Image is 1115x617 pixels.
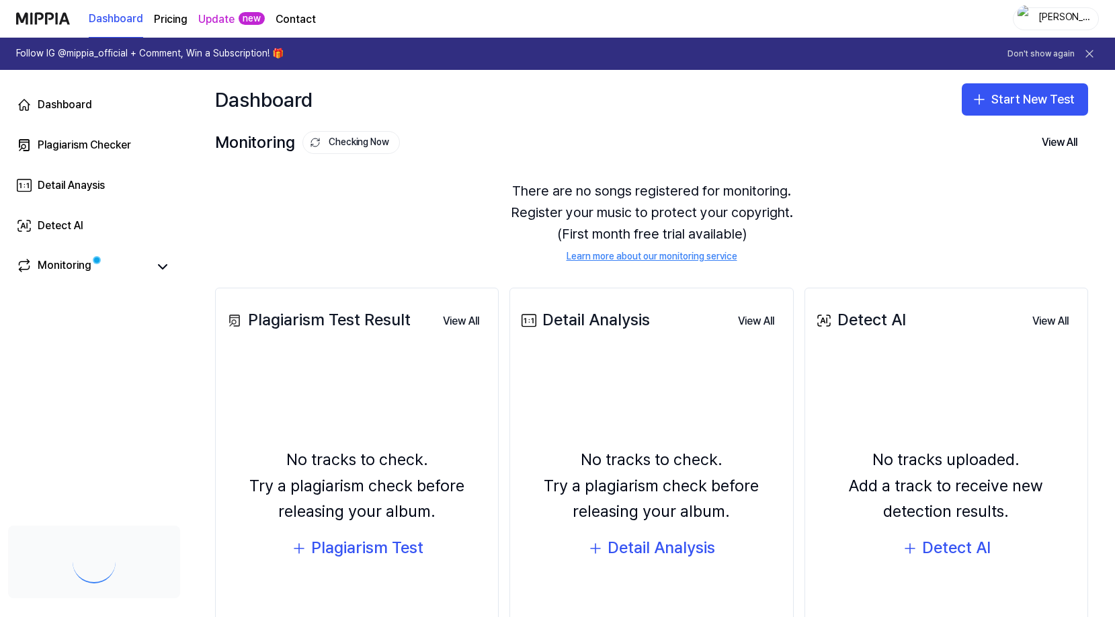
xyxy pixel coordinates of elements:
div: Detect AI [922,535,991,561]
a: Dashboard [8,89,180,121]
button: View All [1022,308,1079,335]
div: Monitoring [215,130,400,155]
a: Pricing [154,11,188,28]
a: Dashboard [89,1,143,38]
div: Dashboard [38,97,92,113]
button: Don't show again [1007,48,1075,60]
button: Start New Test [962,83,1088,116]
div: Dashboard [215,83,313,116]
button: profile[PERSON_NAME] [1013,7,1099,30]
a: Detail Anaysis [8,169,180,202]
a: Monitoring [16,257,148,276]
button: View All [727,308,785,335]
button: Detail Analysis [587,535,715,561]
div: No tracks to check. Try a plagiarism check before releasing your album. [518,447,784,524]
div: No tracks to check. Try a plagiarism check before releasing your album. [224,447,490,524]
div: No tracks uploaded. Add a track to receive new detection results. [813,447,1079,524]
a: Contact [276,11,316,28]
div: Detect AI [813,307,906,333]
a: View All [727,306,785,335]
div: Detail Anaysis [38,177,105,194]
a: View All [1022,306,1079,335]
h1: Follow IG @mippia_official + Comment, Win a Subscription! 🎁 [16,47,284,60]
div: Plagiarism Checker [38,137,131,153]
div: Detect AI [38,218,83,234]
button: Plagiarism Test [291,535,423,561]
a: View All [432,306,490,335]
button: View All [1031,129,1088,156]
div: Monitoring [38,257,91,276]
div: Detail Analysis [518,307,650,333]
div: Plagiarism Test Result [224,307,411,333]
a: Plagiarism Checker [8,129,180,161]
img: profile [1018,5,1034,32]
button: Detect AI [902,535,991,561]
div: Detail Analysis [608,535,715,561]
button: View All [432,308,490,335]
div: [PERSON_NAME] [1038,11,1090,26]
button: Checking Now [302,131,400,154]
a: Learn more about our monitoring service [567,250,737,263]
div: new [239,12,265,26]
a: Detect AI [8,210,180,242]
a: Update [198,11,235,28]
div: Plagiarism Test [311,535,423,561]
div: There are no songs registered for monitoring. Register your music to protect your copyright. (Fir... [215,164,1088,280]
